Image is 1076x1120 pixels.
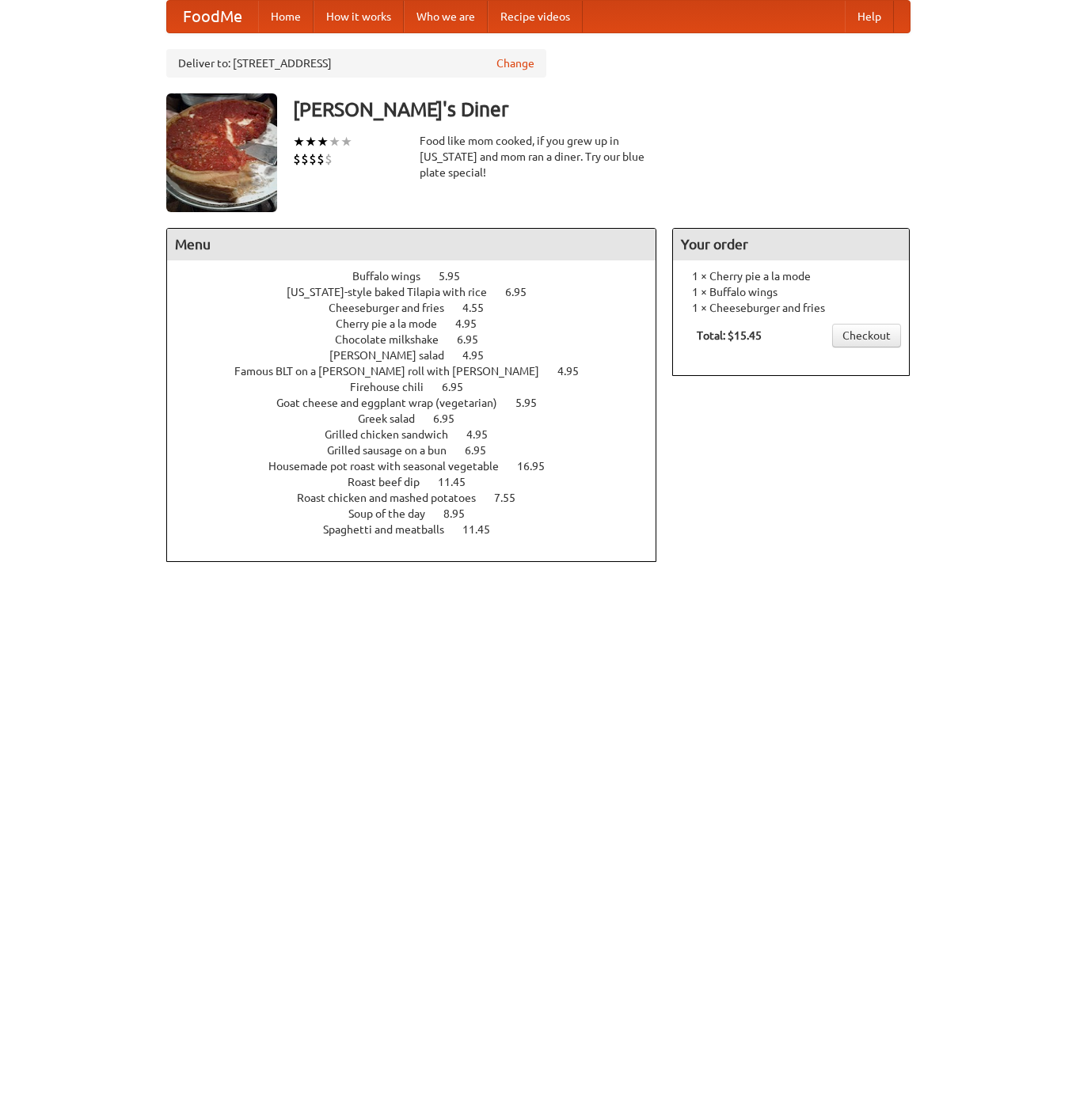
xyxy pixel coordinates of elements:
span: Spaghetti and meatballs [323,523,460,536]
span: 4.95 [462,349,500,362]
li: ★ [340,133,352,150]
span: 4.95 [466,428,504,441]
span: 5.95 [439,270,476,283]
li: ★ [293,133,305,150]
span: 6.95 [433,412,470,425]
div: Food like mom cooked, if you grew up in [US_STATE] and mom ran a diner. Try our blue plate special! [420,133,657,180]
a: Roast beef dip 11.45 [348,476,495,488]
a: Who we are [404,1,488,32]
a: How it works [314,1,404,32]
a: Greek salad 6.95 [358,412,484,425]
a: Grilled chicken sandwich 4.95 [325,428,517,441]
a: Spaghetti and meatballs 11.45 [323,523,519,536]
a: Recipe videos [488,1,583,32]
li: 1 × Cherry pie a la mode [681,268,901,284]
span: Famous BLT on a [PERSON_NAME] roll with [PERSON_NAME] [234,365,555,378]
span: Soup of the day [348,507,441,520]
h4: Menu [167,229,656,260]
a: Change [496,55,534,71]
span: Housemade pot roast with seasonal vegetable [268,460,515,473]
a: Goat cheese and eggplant wrap (vegetarian) 5.95 [276,397,566,409]
b: Total: $15.45 [697,329,762,342]
span: 4.95 [557,365,595,378]
span: 6.95 [442,381,479,393]
li: $ [293,150,301,168]
a: Roast chicken and mashed potatoes 7.55 [297,492,545,504]
span: 4.55 [462,302,500,314]
span: 11.45 [462,523,506,536]
a: Buffalo wings 5.95 [352,270,489,283]
span: [PERSON_NAME] salad [329,349,460,362]
span: Cheeseburger and fries [329,302,460,314]
h3: [PERSON_NAME]'s Diner [293,93,911,125]
li: 1 × Buffalo wings [681,284,901,300]
a: FoodMe [167,1,258,32]
span: 16.95 [517,460,561,473]
span: Firehouse chili [350,381,439,393]
span: [US_STATE]-style baked Tilapia with rice [287,286,503,298]
a: Cherry pie a la mode 4.95 [336,317,506,330]
a: Soup of the day 8.95 [348,507,494,520]
span: Grilled sausage on a bun [327,444,462,457]
span: Roast chicken and mashed potatoes [297,492,492,504]
span: 4.95 [455,317,492,330]
span: Greek salad [358,412,431,425]
a: [US_STATE]-style baked Tilapia with rice 6.95 [287,286,556,298]
span: Cherry pie a la mode [336,317,453,330]
li: $ [325,150,333,168]
span: Buffalo wings [352,270,436,283]
li: $ [309,150,317,168]
a: Checkout [832,324,901,347]
a: Chocolate milkshake 6.95 [335,333,508,346]
a: Home [258,1,314,32]
a: [PERSON_NAME] salad 4.95 [329,349,513,362]
span: 6.95 [505,286,542,298]
a: Famous BLT on a [PERSON_NAME] roll with [PERSON_NAME] 4.95 [234,365,608,378]
h4: Your order [673,229,909,260]
span: Chocolate milkshake [335,333,454,346]
li: $ [301,150,309,168]
span: 11.45 [438,476,481,488]
span: Goat cheese and eggplant wrap (vegetarian) [276,397,513,409]
span: 8.95 [443,507,481,520]
span: 7.55 [494,492,531,504]
li: ★ [305,133,317,150]
li: $ [317,150,325,168]
img: angular.jpg [166,93,277,212]
a: Cheeseburger and fries 4.55 [329,302,513,314]
a: Housemade pot roast with seasonal vegetable 16.95 [268,460,574,473]
a: Grilled sausage on a bun 6.95 [327,444,515,457]
li: 1 × Cheeseburger and fries [681,300,901,316]
span: 6.95 [457,333,494,346]
span: Grilled chicken sandwich [325,428,464,441]
a: Help [845,1,894,32]
span: Roast beef dip [348,476,435,488]
a: Firehouse chili 6.95 [350,381,492,393]
li: ★ [317,133,329,150]
span: 5.95 [515,397,553,409]
span: 6.95 [465,444,502,457]
li: ★ [329,133,340,150]
div: Deliver to: [STREET_ADDRESS] [166,49,546,78]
